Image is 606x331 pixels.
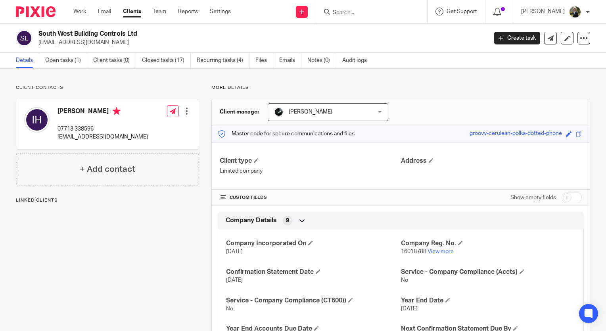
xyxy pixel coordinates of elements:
[197,53,249,68] a: Recurring tasks (4)
[447,9,477,14] span: Get Support
[226,216,277,225] span: Company Details
[58,125,148,133] p: 07713 338596
[401,296,575,305] h4: Year End Date
[226,277,243,283] span: [DATE]
[470,129,562,139] div: groovy-cerulean-polka-dotted-phone
[113,107,121,115] i: Primary
[24,107,50,133] img: svg%3E
[178,8,198,15] a: Reports
[73,8,86,15] a: Work
[93,53,136,68] a: Client tasks (0)
[401,157,582,165] h4: Address
[274,107,284,117] img: 1000002122.jpg
[58,107,148,117] h4: [PERSON_NAME]
[521,8,565,15] p: [PERSON_NAME]
[98,8,111,15] a: Email
[494,32,540,44] a: Create task
[401,239,575,248] h4: Company Reg. No.
[401,268,575,276] h4: Service - Company Compliance (Accts)
[45,53,87,68] a: Open tasks (1)
[210,8,231,15] a: Settings
[226,296,401,305] h4: Service - Company Compliance (CT600))
[123,8,141,15] a: Clients
[401,306,418,312] span: [DATE]
[218,130,355,138] p: Master code for secure communications and files
[569,6,581,18] img: ACCOUNTING4EVERYTHING-9.jpg
[279,53,301,68] a: Emails
[226,306,233,312] span: No
[255,53,273,68] a: Files
[307,53,336,68] a: Notes (0)
[38,38,482,46] p: [EMAIL_ADDRESS][DOMAIN_NAME]
[332,10,403,17] input: Search
[80,163,135,175] h4: + Add contact
[510,194,556,202] label: Show empty fields
[226,239,401,248] h4: Company Incorporated On
[401,277,408,283] span: No
[16,30,33,46] img: svg%3E
[220,167,401,175] p: Limited company
[220,108,260,116] h3: Client manager
[226,268,401,276] h4: Confirmation Statement Date
[16,85,199,91] p: Client contacts
[226,249,243,254] span: [DATE]
[38,30,393,38] h2: South West Building Controls Ltd
[342,53,373,68] a: Audit logs
[428,249,454,254] a: View more
[286,217,289,225] span: 9
[16,53,39,68] a: Details
[153,8,166,15] a: Team
[211,85,590,91] p: More details
[58,133,148,141] p: [EMAIL_ADDRESS][DOMAIN_NAME]
[401,249,426,254] span: 16018788
[16,6,56,17] img: Pixie
[142,53,191,68] a: Closed tasks (17)
[16,197,199,204] p: Linked clients
[289,109,332,115] span: [PERSON_NAME]
[220,194,401,201] h4: CUSTOM FIELDS
[220,157,401,165] h4: Client type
